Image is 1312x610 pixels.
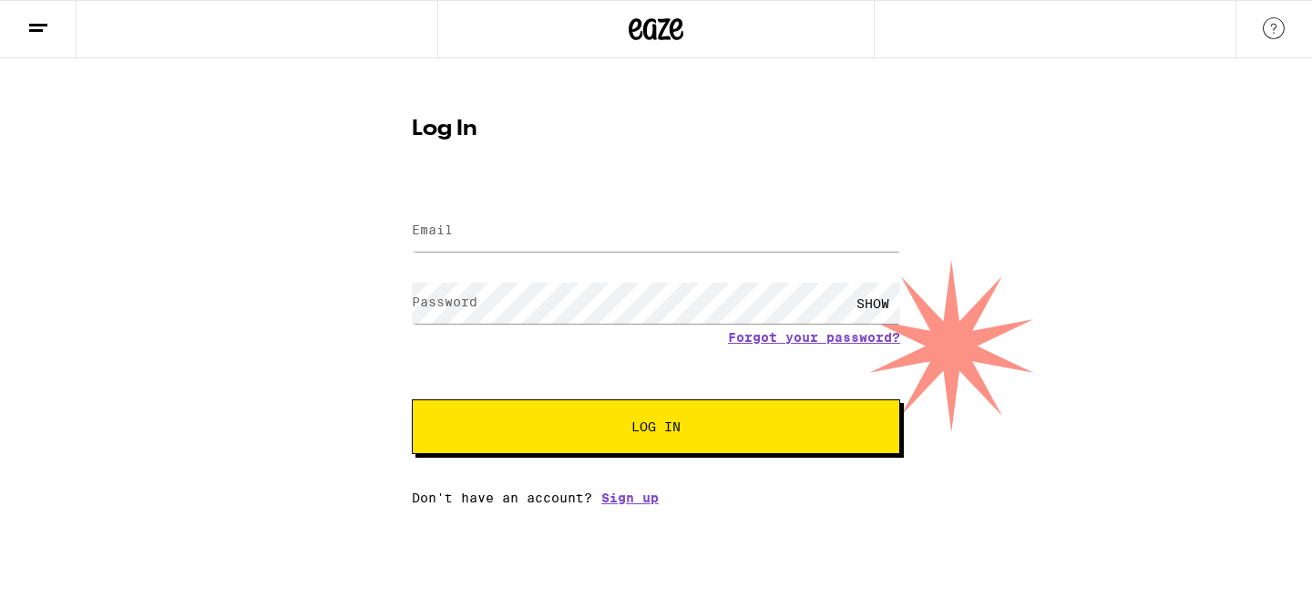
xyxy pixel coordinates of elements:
[412,295,477,309] label: Password
[412,491,900,505] div: Don't have an account?
[412,211,900,252] input: Email
[601,491,659,505] a: Sign up
[846,283,900,324] div: SHOW
[631,420,681,433] span: Log In
[412,222,453,237] label: Email
[728,330,900,345] a: Forgot your password?
[412,119,900,140] h1: Log In
[412,399,900,454] button: Log In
